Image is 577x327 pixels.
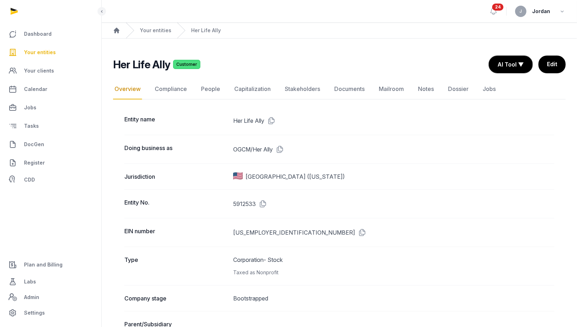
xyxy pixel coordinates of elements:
a: Jobs [481,79,497,99]
span: Tasks [24,122,39,130]
span: Dashboard [24,30,52,38]
dt: Jurisdiction [124,172,228,181]
a: Edit [538,56,566,73]
a: Dossier [447,79,470,99]
a: Her Life Ally [191,27,221,34]
span: Register [24,159,45,167]
span: Jobs [24,103,36,112]
span: - Stock [264,256,283,263]
a: Overview [113,79,142,99]
dt: Company stage [124,294,228,303]
div: Taxed as Nonprofit [233,268,554,277]
a: Tasks [6,117,96,134]
dt: Type [124,256,228,277]
a: Compliance [153,79,188,99]
a: Dashboard [6,25,96,42]
span: Labs [24,277,36,286]
a: Labs [6,273,96,290]
a: Mailroom [377,79,405,99]
a: Your entities [6,44,96,61]
span: Plan and Billing [24,260,63,269]
span: Calendar [24,85,47,93]
dd: OGCM/Her Ally [233,144,554,155]
span: Jordan [532,7,550,16]
a: Jobs [6,99,96,116]
a: Your entities [140,27,171,34]
span: Admin [24,293,39,302]
span: Your entities [24,48,56,57]
nav: Tabs [113,79,566,99]
span: 24 [492,4,504,11]
dd: Bootstrapped [233,294,554,303]
a: People [200,79,222,99]
span: J [520,9,522,13]
dt: Doing business as [124,144,228,155]
dd: 5912533 [233,198,554,210]
a: Calendar [6,81,96,98]
dt: Entity No. [124,198,228,210]
dd: Corporation [233,256,554,277]
a: DocGen [6,136,96,153]
span: Settings [24,309,45,317]
span: [GEOGRAPHIC_DATA] ([US_STATE]) [246,172,345,181]
h2: Her Life Ally [113,58,170,71]
button: J [515,6,526,17]
a: Capitalization [233,79,272,99]
dt: Entity name [124,115,228,126]
a: Documents [333,79,366,99]
a: Admin [6,290,96,304]
dd: Her Life Ally [233,115,554,126]
span: Your clients [24,67,54,75]
span: CDD [24,176,35,184]
dt: EIN number [124,227,228,238]
a: Register [6,154,96,171]
nav: Breadcrumb [102,23,577,39]
dd: [US_EMPLOYER_IDENTIFICATION_NUMBER] [233,227,554,238]
span: Customer [173,60,200,69]
a: CDD [6,173,96,187]
button: AI Tool ▼ [489,56,532,73]
a: Notes [417,79,435,99]
a: Your clients [6,62,96,79]
a: Settings [6,304,96,321]
a: Stakeholders [283,79,322,99]
a: Plan and Billing [6,256,96,273]
span: DocGen [24,140,44,149]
